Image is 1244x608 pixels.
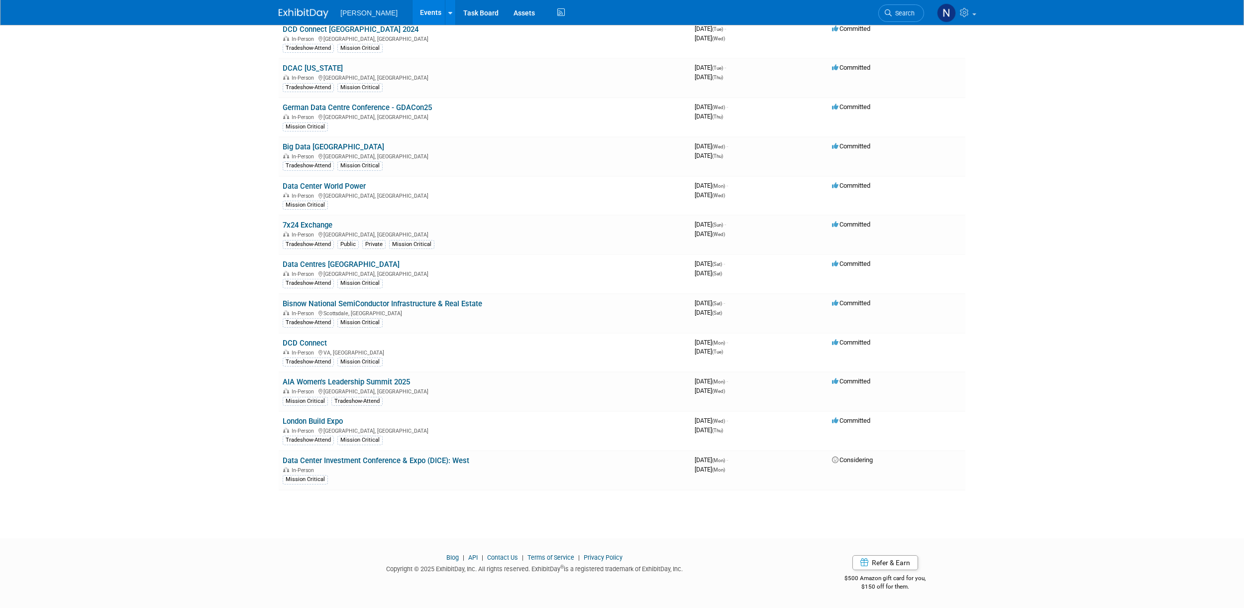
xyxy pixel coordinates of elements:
[712,144,725,149] span: (Wed)
[712,26,723,32] span: (Tue)
[726,339,728,346] span: -
[695,309,722,316] span: [DATE]
[712,428,723,433] span: (Thu)
[283,34,687,42] div: [GEOGRAPHIC_DATA], [GEOGRAPHIC_DATA]
[695,299,725,307] span: [DATE]
[389,240,434,249] div: Mission Critical
[852,555,918,570] a: Refer & Earn
[283,299,482,308] a: Bisnow National SemiConductor Infrastructure & Real Estate
[292,350,317,356] span: In-Person
[712,310,722,316] span: (Sat)
[292,75,317,81] span: In-Person
[292,36,317,42] span: In-Person
[283,122,328,131] div: Mission Critical
[292,271,317,277] span: In-Person
[331,397,383,406] div: Tradeshow-Attend
[712,271,722,276] span: (Sat)
[725,64,726,71] span: -
[283,83,334,92] div: Tradeshow-Attend
[695,34,725,42] span: [DATE]
[283,36,289,41] img: In-Person Event
[283,426,687,434] div: [GEOGRAPHIC_DATA], [GEOGRAPHIC_DATA]
[283,397,328,406] div: Mission Critical
[695,260,725,267] span: [DATE]
[832,142,870,150] span: Committed
[560,564,564,570] sup: ®
[283,230,687,238] div: [GEOGRAPHIC_DATA], [GEOGRAPHIC_DATA]
[283,387,687,395] div: [GEOGRAPHIC_DATA], [GEOGRAPHIC_DATA]
[337,436,383,445] div: Mission Critical
[892,9,915,17] span: Search
[576,554,582,561] span: |
[695,73,723,81] span: [DATE]
[283,260,400,269] a: Data Centres [GEOGRAPHIC_DATA]
[527,554,574,561] a: Terms of Service
[283,388,289,393] img: In-Person Event
[292,428,317,434] span: In-Person
[283,269,687,277] div: [GEOGRAPHIC_DATA], [GEOGRAPHIC_DATA]
[337,318,383,327] div: Mission Critical
[283,271,289,276] img: In-Person Event
[712,261,722,267] span: (Sat)
[712,114,723,120] span: (Thu)
[832,103,870,111] span: Committed
[479,554,486,561] span: |
[695,221,726,228] span: [DATE]
[726,142,728,150] span: -
[712,75,723,80] span: (Thu)
[283,436,334,445] div: Tradeshow-Attend
[337,44,383,53] div: Mission Critical
[712,105,725,110] span: (Wed)
[292,193,317,199] span: In-Person
[695,182,728,189] span: [DATE]
[283,467,289,472] img: In-Person Event
[712,193,725,198] span: (Wed)
[340,9,398,17] span: [PERSON_NAME]
[726,182,728,189] span: -
[878,4,924,22] a: Search
[362,240,386,249] div: Private
[283,318,334,327] div: Tradeshow-Attend
[283,279,334,288] div: Tradeshow-Attend
[283,221,332,230] a: 7x24 Exchange
[695,113,723,120] span: [DATE]
[832,377,870,385] span: Committed
[695,191,725,199] span: [DATE]
[695,339,728,346] span: [DATE]
[832,299,870,307] span: Committed
[337,240,359,249] div: Public
[832,456,873,464] span: Considering
[337,279,383,288] div: Mission Critical
[712,36,725,41] span: (Wed)
[726,103,728,111] span: -
[712,232,725,237] span: (Wed)
[695,142,728,150] span: [DATE]
[292,310,317,317] span: In-Person
[283,348,687,356] div: VA, [GEOGRAPHIC_DATA]
[468,554,478,561] a: API
[726,417,728,424] span: -
[712,388,725,394] span: (Wed)
[283,113,687,121] div: [GEOGRAPHIC_DATA], [GEOGRAPHIC_DATA]
[283,25,418,34] a: DCD Connect [GEOGRAPHIC_DATA] 2024
[695,269,722,277] span: [DATE]
[283,44,334,53] div: Tradeshow-Attend
[283,428,289,433] img: In-Person Event
[712,340,725,346] span: (Mon)
[337,358,383,366] div: Mission Critical
[460,554,467,561] span: |
[695,103,728,111] span: [DATE]
[283,456,469,465] a: Data Center Investment Conference & Expo (DICE): West
[283,475,328,484] div: Mission Critical
[695,64,726,71] span: [DATE]
[726,456,728,464] span: -
[292,467,317,474] span: In-Person
[725,221,726,228] span: -
[283,73,687,81] div: [GEOGRAPHIC_DATA], [GEOGRAPHIC_DATA]
[832,260,870,267] span: Committed
[283,193,289,198] img: In-Person Event
[283,358,334,366] div: Tradeshow-Attend
[283,161,334,170] div: Tradeshow-Attend
[283,191,687,199] div: [GEOGRAPHIC_DATA], [GEOGRAPHIC_DATA]
[937,3,956,22] img: Nicky Walker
